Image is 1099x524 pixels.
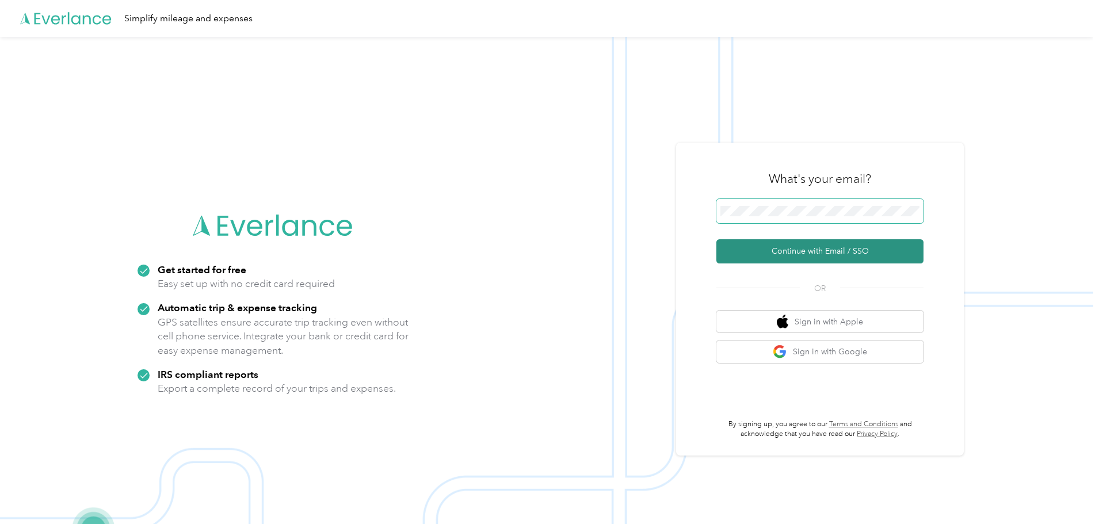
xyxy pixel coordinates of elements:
[716,311,924,333] button: apple logoSign in with Apple
[158,368,258,380] strong: IRS compliant reports
[857,430,898,438] a: Privacy Policy
[158,315,409,358] p: GPS satellites ensure accurate trip tracking even without cell phone service. Integrate your bank...
[777,315,788,329] img: apple logo
[716,239,924,263] button: Continue with Email / SSO
[158,381,396,396] p: Export a complete record of your trips and expenses.
[158,263,246,276] strong: Get started for free
[829,420,898,429] a: Terms and Conditions
[158,277,335,291] p: Easy set up with no credit card required
[769,171,871,187] h3: What's your email?
[716,341,924,363] button: google logoSign in with Google
[773,345,787,359] img: google logo
[800,282,840,294] span: OR
[716,419,924,439] p: By signing up, you agree to our and acknowledge that you have read our .
[124,12,253,26] div: Simplify mileage and expenses
[158,301,317,313] strong: Automatic trip & expense tracking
